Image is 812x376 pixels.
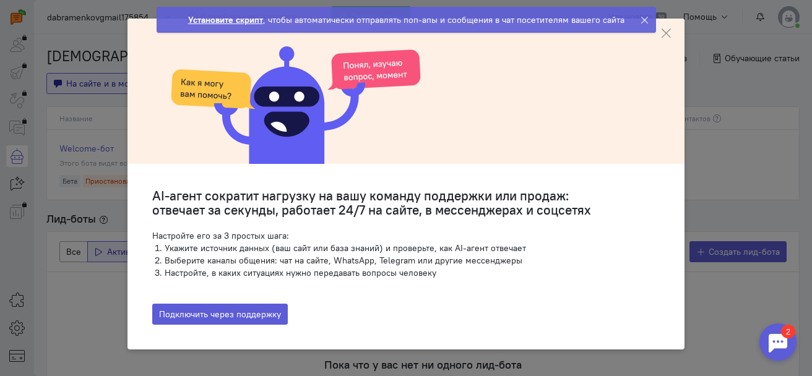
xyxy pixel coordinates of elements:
div: , чтобы автоматически отправлять поп-апы и сообщения в чат посетителям вашего сайта [188,14,624,26]
h3: AI-агент сократит нагрузку на вашу команду поддержки или продаж: отвечает за секунды, работает 24... [152,189,660,217]
li: Настройте, в каких ситуациях нужно передавать вопросы человеку [165,267,660,279]
li: Укажите источник данных (ваш сайт или база знаний) и проверьте, как AI-агент отвечает [165,242,660,254]
div: 2 [28,7,42,21]
span: Настройте его за 3 простых шага: [152,230,289,241]
button: Подключить через поддержку [152,304,288,325]
li: Выберите каналы общения: чат на сайте, WhatsApp, Telegram или другие мессенджеры [165,254,660,267]
strong: Установите скрипт [188,14,263,25]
